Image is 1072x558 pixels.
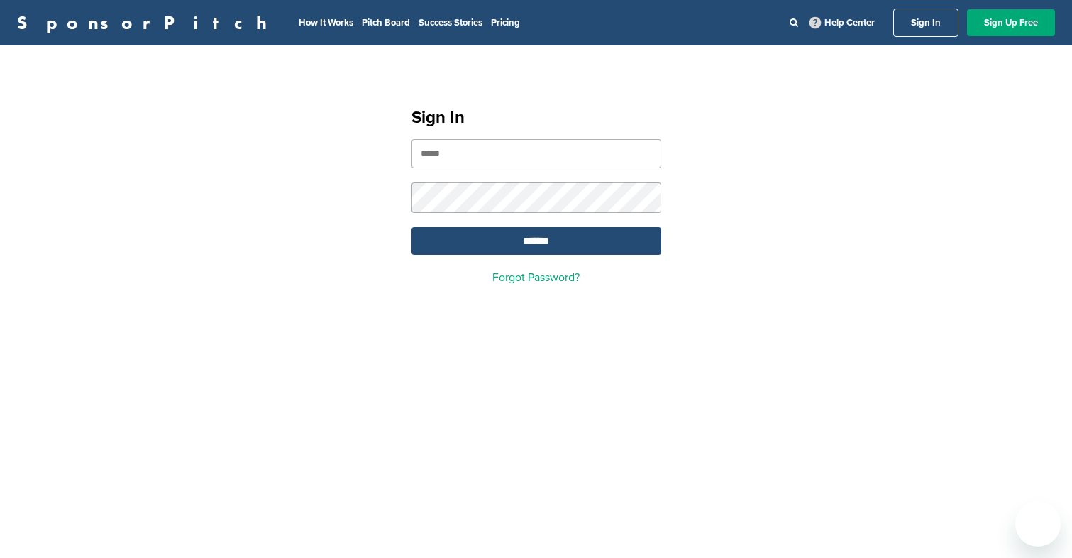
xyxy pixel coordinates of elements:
[491,17,520,28] a: Pricing
[17,13,276,32] a: SponsorPitch
[411,105,661,131] h1: Sign In
[362,17,410,28] a: Pitch Board
[807,14,878,31] a: Help Center
[1015,501,1061,547] iframe: Button to launch messaging window
[893,9,958,37] a: Sign In
[492,270,580,285] a: Forgot Password?
[299,17,353,28] a: How It Works
[419,17,482,28] a: Success Stories
[967,9,1055,36] a: Sign Up Free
